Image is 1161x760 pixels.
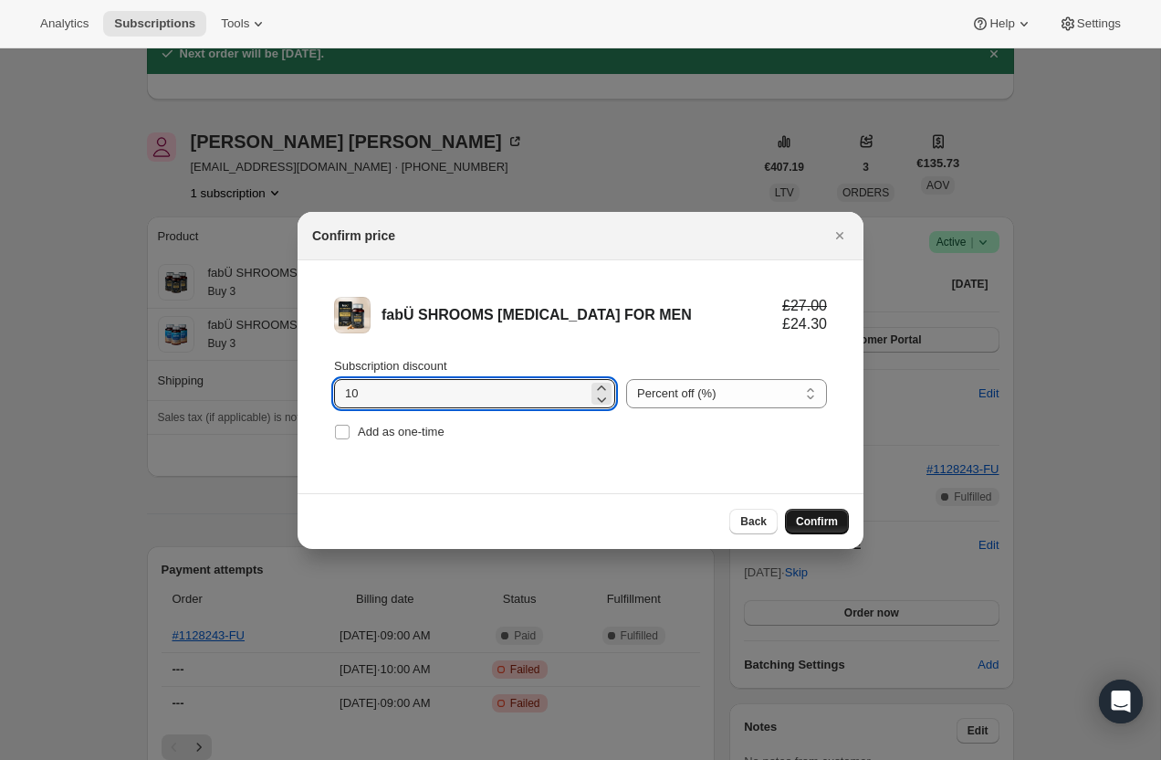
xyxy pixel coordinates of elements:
span: Tools [221,16,249,31]
button: Back [729,509,778,534]
span: Confirm [796,514,838,529]
span: Back [740,514,767,529]
button: Close [827,223,852,248]
span: Settings [1077,16,1121,31]
button: Analytics [29,11,99,37]
span: Help [989,16,1014,31]
img: fabÜ SHROOMS ANDROPAUSE FOR MEN [334,297,371,333]
div: Open Intercom Messenger [1099,680,1143,723]
h2: Confirm price [312,227,395,245]
div: £24.30 [782,315,827,333]
div: fabÜ SHROOMS [MEDICAL_DATA] FOR MEN [382,306,782,324]
button: Subscriptions [103,11,206,37]
button: Confirm [785,509,849,534]
button: Tools [210,11,278,37]
span: Add as one-time [358,425,445,438]
button: Help [960,11,1043,37]
span: Subscriptions [114,16,195,31]
span: Subscription discount [334,359,447,373]
button: Settings [1048,11,1132,37]
span: Analytics [40,16,89,31]
div: £27.00 [782,297,827,315]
